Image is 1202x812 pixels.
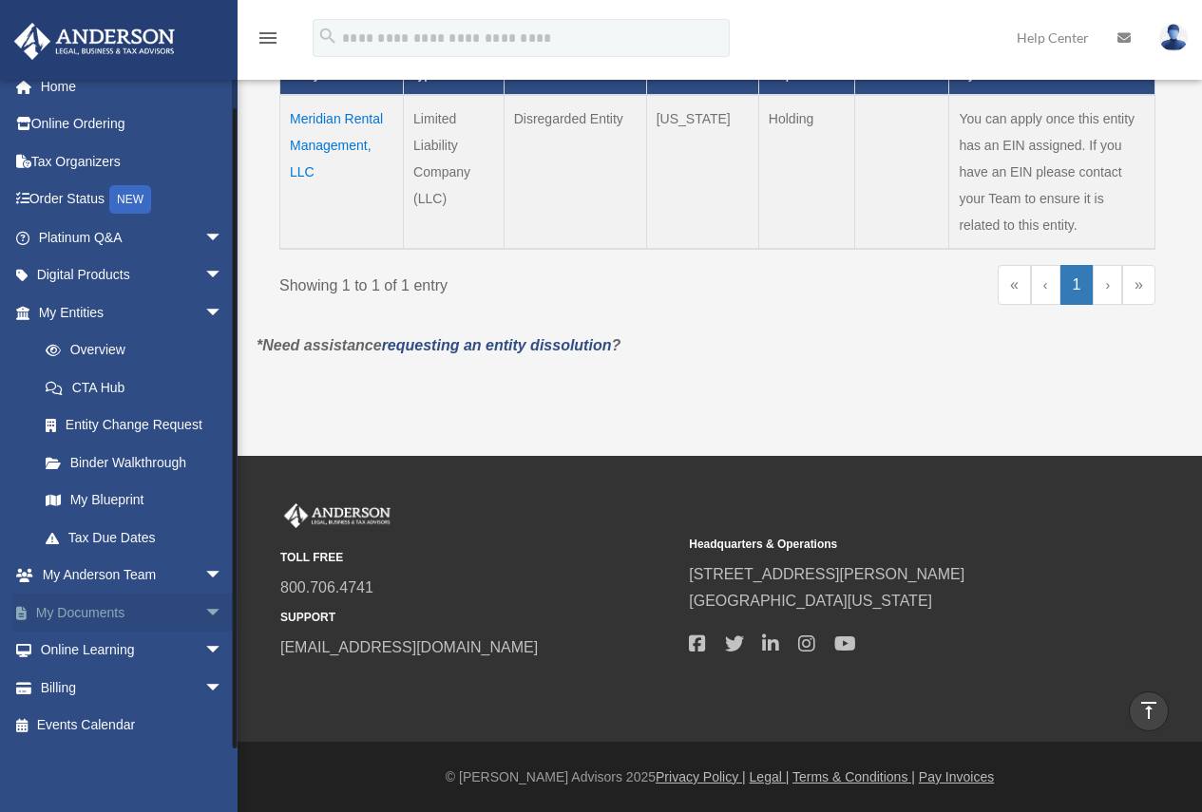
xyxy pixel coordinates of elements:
div: NEW [109,185,151,214]
small: Headquarters & Operations [689,535,1084,555]
a: CTA Hub [27,368,242,406]
small: SUPPORT [280,608,676,628]
small: TOLL FREE [280,548,676,568]
span: Federal Return Due Date [870,23,920,82]
a: vertical_align_top [1129,691,1169,731]
td: Limited Liability Company (LLC) [404,95,505,249]
a: 1 [1060,265,1094,305]
i: vertical_align_top [1137,699,1160,722]
a: Previous [1031,265,1060,305]
img: Anderson Advisors Platinum Portal [280,503,394,528]
span: arrow_drop_down [204,293,242,332]
div: Showing 1 to 1 of 1 entry [279,265,703,299]
i: search [317,26,338,47]
span: arrow_drop_down [204,669,242,708]
a: Online Ordering [13,105,252,143]
a: Order StatusNEW [13,180,252,219]
span: arrow_drop_down [204,594,242,633]
a: My Blueprint [27,482,242,519]
a: Tax Due Dates [27,519,242,557]
i: menu [257,27,279,49]
em: *Need assistance ? [257,337,620,353]
span: Organization State [655,46,724,82]
span: arrow_drop_down [204,557,242,595]
a: Tax Organizers [13,142,252,180]
a: Home [13,67,252,105]
td: You can apply once this entity has an EIN assigned. If you have an EIN please contact your Team t... [949,95,1155,249]
span: Record Type [411,46,450,82]
a: Binder Walkthrough [27,444,242,482]
a: Platinum Q&Aarrow_drop_down [13,218,252,256]
a: menu [257,33,279,49]
a: Terms & Conditions | [792,769,915,784]
a: My Entitiesarrow_drop_down [13,293,242,331]
a: [GEOGRAPHIC_DATA][US_STATE] [689,593,932,609]
a: Legal | [750,769,790,784]
span: arrow_drop_down [204,632,242,670]
span: Business Purpose [767,46,817,82]
a: Entity Change Request [27,406,242,444]
a: Online Learningarrow_drop_down [13,632,252,670]
td: Holding [758,95,855,249]
a: Last [1122,265,1155,305]
a: Digital Productsarrow_drop_down [13,256,252,294]
a: Next [1093,265,1122,305]
span: Tax Status [512,68,569,82]
a: requesting an entity dissolution [382,337,612,353]
a: [STREET_ADDRESS][PERSON_NAME] [689,566,964,582]
span: arrow_drop_down [204,218,242,257]
span: arrow_drop_down [204,256,242,295]
a: Pay Invoices [919,769,994,784]
td: Meridian Rental Management, LLC [280,95,404,249]
a: Billingarrow_drop_down [13,669,252,707]
img: Anderson Advisors Platinum Portal [9,23,181,60]
img: User Pic [1159,24,1188,51]
a: [EMAIL_ADDRESS][DOMAIN_NAME] [280,639,538,655]
a: Privacy Policy | [656,769,746,784]
a: 800.706.4741 [280,579,373,595]
div: © [PERSON_NAME] Advisors 2025 [238,765,1202,789]
a: My Documentsarrow_drop_down [13,594,252,632]
td: Disregarded Entity [504,95,646,249]
a: Overview [27,331,233,369]
span: Entity Name [288,68,353,82]
a: First [998,265,1031,305]
a: Events Calendar [13,707,252,745]
td: [US_STATE] [646,95,758,249]
a: My Anderson Teamarrow_drop_down [13,557,252,595]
